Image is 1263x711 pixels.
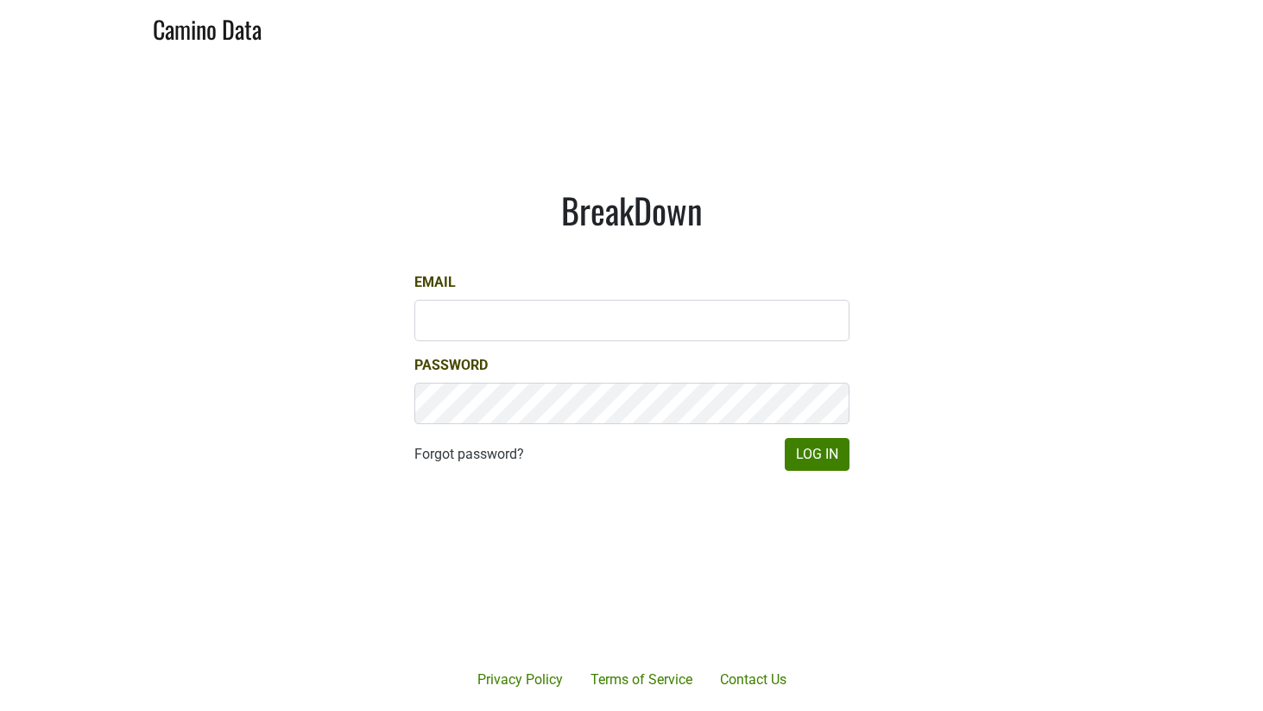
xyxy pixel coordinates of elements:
a: Privacy Policy [464,663,577,697]
button: Log In [785,438,849,471]
h1: BreakDown [414,189,849,231]
label: Password [414,355,488,376]
label: Email [414,272,456,293]
a: Contact Us [706,663,800,697]
a: Terms of Service [577,663,706,697]
a: Forgot password? [414,444,524,465]
a: Camino Data [153,7,262,48]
